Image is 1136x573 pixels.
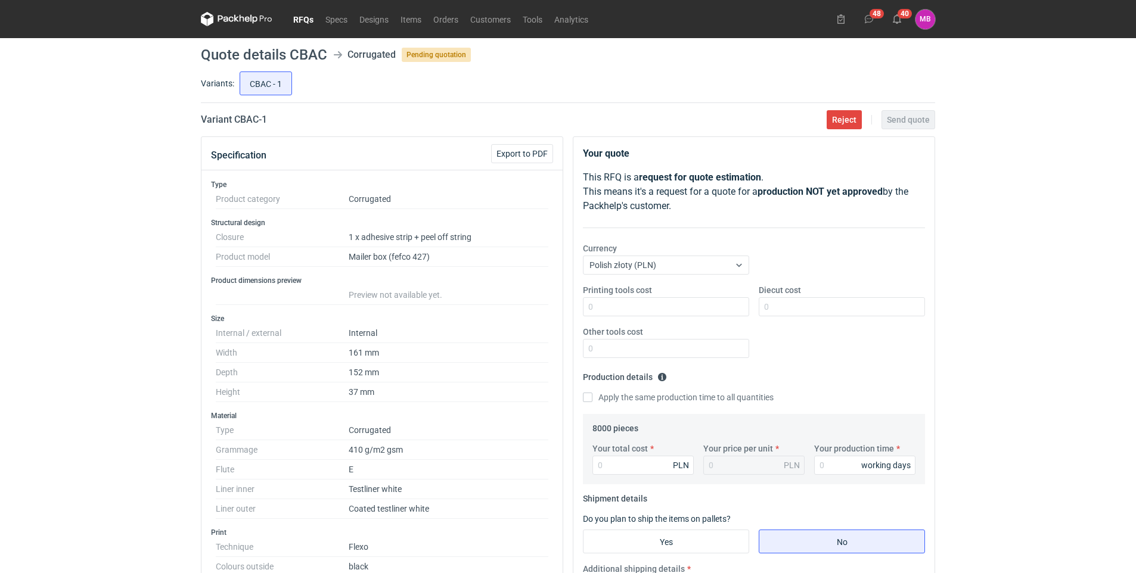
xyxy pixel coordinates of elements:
[915,10,935,29] div: Mateusz Borowik
[589,260,656,270] span: Polish złoty (PLN)
[592,456,694,475] input: 0
[583,368,667,382] legend: Production details
[759,530,925,553] label: No
[201,113,267,127] h2: Variant CBAC - 1
[583,514,731,524] label: Do you plan to ship the items on pallets?
[240,71,292,95] label: CBAC - 1
[592,443,648,454] label: Your total cost
[882,110,935,129] button: Send quote
[673,459,689,471] div: PLN
[211,411,553,421] h3: Material
[349,537,548,557] dd: Flexo
[349,247,548,267] dd: Mailer box (fefco 427)
[349,323,548,343] dd: Internal
[349,460,548,479] dd: E
[814,443,894,454] label: Your production time
[784,459,800,471] div: PLN
[353,12,395,26] a: Designs
[827,110,862,129] button: Reject
[861,459,911,471] div: working days
[583,242,617,254] label: Currency
[427,12,464,26] a: Orders
[216,499,349,519] dt: Liner outer
[349,363,548,382] dd: 152 mm
[759,284,801,296] label: Diecut cost
[216,479,349,499] dt: Liner inner
[583,530,749,553] label: Yes
[349,499,548,519] dd: Coated testliner white
[583,284,652,296] label: Printing tools cost
[915,10,935,29] button: MB
[583,391,774,403] label: Apply the same production time to all quantities
[349,440,548,460] dd: 410 g/m2 gsm
[592,419,638,433] legend: 8000 pieces
[548,12,594,26] a: Analytics
[201,12,272,26] svg: Packhelp Pro
[201,48,327,62] h1: Quote details CBAC
[216,421,349,440] dt: Type
[216,382,349,402] dt: Height
[349,382,548,402] dd: 37 mm
[491,144,553,163] button: Export to PDF
[216,189,349,209] dt: Product category
[211,314,553,323] h3: Size
[759,297,925,316] input: 0
[216,323,349,343] dt: Internal / external
[349,479,548,499] dd: Testliner white
[349,421,548,440] dd: Corrugated
[347,48,396,62] div: Corrugated
[211,141,266,170] button: Specification
[216,363,349,382] dt: Depth
[211,528,553,537] h3: Print
[639,172,761,183] strong: request for quote estimation
[583,148,629,159] strong: Your quote
[758,186,883,197] strong: production NOT yet approved
[703,443,773,454] label: Your price per unit
[319,12,353,26] a: Specs
[583,326,643,338] label: Other tools cost
[349,228,548,247] dd: 1 x adhesive strip + peel off string
[216,460,349,479] dt: Flute
[832,116,856,124] span: Reject
[216,440,349,460] dt: Grammage
[201,77,234,89] label: Variants:
[395,12,427,26] a: Items
[216,247,349,267] dt: Product model
[211,180,553,189] h3: Type
[349,189,548,209] dd: Corrugated
[496,150,548,158] span: Export to PDF
[349,343,548,363] dd: 161 mm
[887,10,907,29] button: 40
[216,228,349,247] dt: Closure
[211,276,553,285] h3: Product dimensions preview
[211,218,553,228] h3: Structural design
[583,297,749,316] input: 0
[517,12,548,26] a: Tools
[887,116,930,124] span: Send quote
[583,489,647,503] legend: Shipment details
[287,12,319,26] a: RFQs
[583,170,925,213] p: This RFQ is a . This means it's a request for a quote for a by the Packhelp's customer.
[402,48,471,62] span: Pending quotation
[859,10,879,29] button: 48
[216,537,349,557] dt: Technique
[814,456,915,475] input: 0
[583,339,749,358] input: 0
[464,12,517,26] a: Customers
[349,290,442,300] span: Preview not available yet.
[216,343,349,363] dt: Width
